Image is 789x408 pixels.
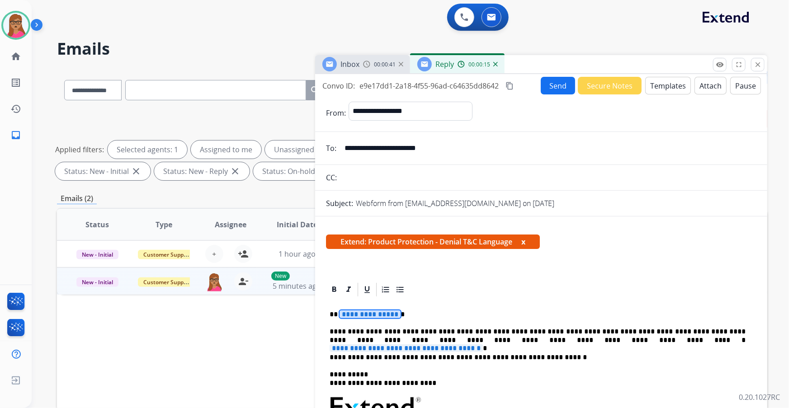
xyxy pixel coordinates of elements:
button: Attach [695,77,727,94]
span: Status [85,219,109,230]
mat-icon: history [10,103,21,114]
mat-icon: remove_red_eye [716,61,724,69]
div: Assigned to me [191,141,261,159]
mat-icon: close [131,166,142,177]
span: New - Initial [76,277,118,287]
p: To: [326,143,336,154]
div: Bullet List [393,283,407,296]
p: From: [326,108,346,118]
h2: Emails [57,40,767,58]
div: Italic [342,283,355,296]
div: Ordered List [379,283,392,296]
p: 0.20.1027RC [739,392,780,403]
p: Convo ID: [322,80,355,91]
span: Customer Support [138,277,197,287]
span: 5 minutes ago [273,281,321,291]
div: Bold [327,283,341,296]
mat-icon: close [754,61,762,69]
mat-icon: list_alt [10,77,21,88]
button: + [205,245,223,263]
mat-icon: person_add [238,249,249,259]
span: Assignee [215,219,246,230]
p: Subject: [326,198,353,209]
div: Selected agents: 1 [108,141,187,159]
span: New - Initial [76,250,118,259]
p: Applied filters: [55,144,104,155]
mat-icon: fullscreen [735,61,743,69]
p: CC: [326,172,337,183]
p: Webform from [EMAIL_ADDRESS][DOMAIN_NAME] on [DATE] [356,198,554,209]
span: 1 hour ago [279,249,316,259]
span: Reply [435,59,454,69]
button: Secure Notes [578,77,642,94]
mat-icon: content_copy [506,82,514,90]
mat-icon: search [310,85,321,96]
img: avatar [3,13,28,38]
div: Status: New - Reply [154,162,250,180]
img: agent-avatar [205,272,223,291]
button: Pause [730,77,761,94]
mat-icon: close [230,166,241,177]
span: e9e17dd1-2a18-4f55-96ad-c64635dd8642 [359,81,499,91]
mat-icon: home [10,51,21,62]
div: Unassigned [265,141,323,159]
span: Extend: Product Protection - Denial T&C Language [326,234,540,249]
span: Initial Date [277,219,317,230]
span: Inbox [340,59,359,69]
mat-icon: person_remove [238,276,249,287]
button: Send [541,77,575,94]
span: Customer Support [138,250,197,259]
span: 00:00:15 [468,61,490,68]
span: + [212,249,216,259]
div: Status: On-hold – Internal [253,162,371,180]
p: New [271,272,290,281]
span: 00:00:41 [374,61,396,68]
span: Type [156,219,172,230]
div: Underline [360,283,374,296]
button: x [521,236,525,247]
p: Emails (2) [57,193,97,204]
div: Status: New - Initial [55,162,151,180]
button: Templates [645,77,691,94]
mat-icon: inbox [10,130,21,141]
